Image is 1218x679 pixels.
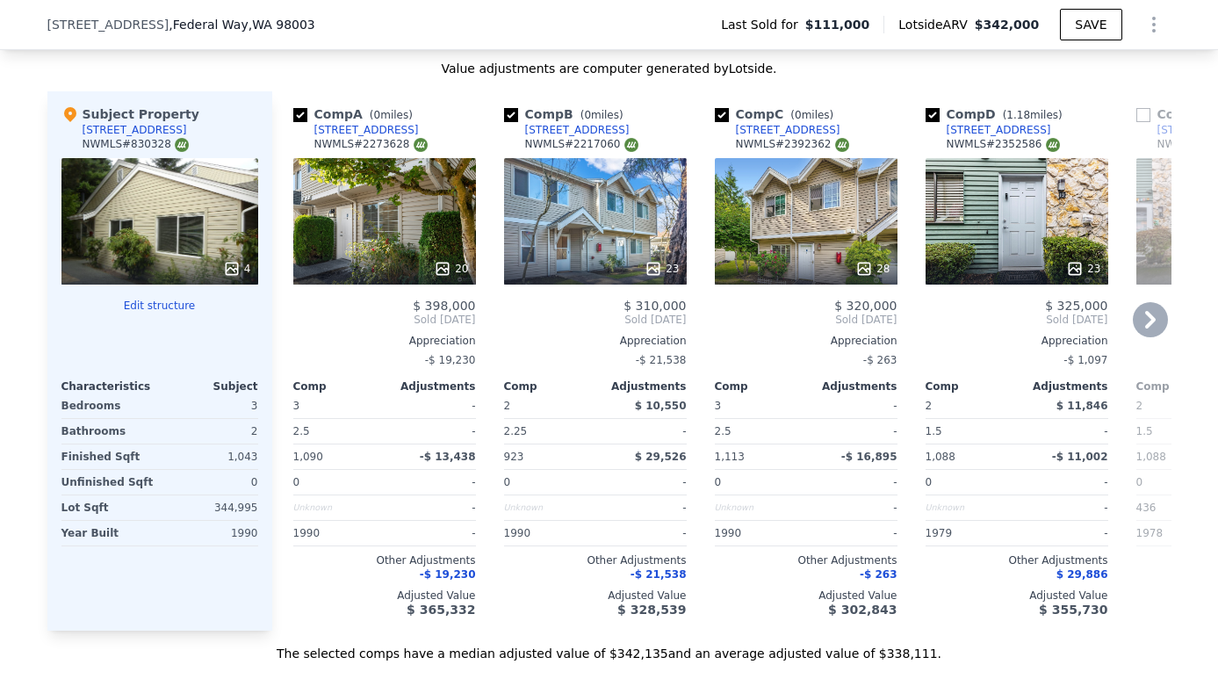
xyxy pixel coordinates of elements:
[636,354,687,366] span: -$ 21,538
[1060,9,1121,40] button: SAVE
[293,521,381,545] div: 1990
[736,123,840,137] div: [STREET_ADDRESS]
[61,105,199,123] div: Subject Property
[715,123,840,137] a: [STREET_ADDRESS]
[504,105,631,123] div: Comp B
[617,603,686,617] span: $ 328,539
[293,400,300,412] span: 3
[898,16,974,33] span: Lotside ARV
[947,137,1060,152] div: NWMLS # 2352586
[504,379,595,394] div: Comp
[163,419,258,444] div: 2
[363,109,420,121] span: ( miles)
[860,568,897,581] span: -$ 263
[926,476,933,488] span: 0
[223,260,251,278] div: 4
[828,603,897,617] span: $ 302,843
[385,379,476,394] div: Adjustments
[715,589,897,603] div: Adjusted Value
[1006,109,1030,121] span: 1.18
[736,137,849,152] div: NWMLS # 2392362
[926,451,955,463] span: 1,088
[715,521,803,545] div: 1990
[525,137,638,152] div: NWMLS # 2217060
[293,334,476,348] div: Appreciation
[926,495,1013,520] div: Unknown
[810,470,897,495] div: -
[293,495,381,520] div: Unknown
[810,521,897,545] div: -
[855,260,890,278] div: 28
[314,123,419,137] div: [STREET_ADDRESS]
[388,419,476,444] div: -
[810,495,897,520] div: -
[61,394,156,418] div: Bedrooms
[599,521,687,545] div: -
[374,109,381,121] span: 0
[721,16,805,33] span: Last Sold for
[1136,7,1171,42] button: Show Options
[1136,400,1143,412] span: 2
[388,394,476,418] div: -
[863,354,897,366] span: -$ 263
[926,553,1108,567] div: Other Adjustments
[573,109,631,121] span: ( miles)
[715,313,897,327] span: Sold [DATE]
[420,451,476,463] span: -$ 13,438
[1063,354,1107,366] span: -$ 1,097
[1136,451,1166,463] span: 1,088
[947,123,1051,137] div: [STREET_ADDRESS]
[504,451,524,463] span: 923
[835,138,849,152] img: NWMLS Logo
[926,313,1108,327] span: Sold [DATE]
[926,334,1108,348] div: Appreciation
[1020,495,1108,520] div: -
[293,123,419,137] a: [STREET_ADDRESS]
[293,476,300,488] span: 0
[1056,400,1108,412] span: $ 11,846
[504,334,687,348] div: Appreciation
[413,299,475,313] span: $ 398,000
[834,299,897,313] span: $ 320,000
[1045,299,1107,313] span: $ 325,000
[163,495,258,520] div: 344,995
[1039,603,1107,617] span: $ 355,730
[599,495,687,520] div: -
[1136,502,1157,514] span: 436
[715,379,806,394] div: Comp
[504,476,511,488] span: 0
[504,521,592,545] div: 1990
[160,379,258,394] div: Subject
[293,379,385,394] div: Comp
[61,379,160,394] div: Characteristics
[420,568,476,581] span: -$ 19,230
[926,419,1013,444] div: 1.5
[810,419,897,444] div: -
[715,334,897,348] div: Appreciation
[525,123,630,137] div: [STREET_ADDRESS]
[926,123,1051,137] a: [STREET_ADDRESS]
[47,16,169,33] span: [STREET_ADDRESS]
[715,400,722,412] span: 3
[715,451,745,463] span: 1,113
[504,589,687,603] div: Adjusted Value
[1066,260,1100,278] div: 23
[1017,379,1108,394] div: Adjustments
[61,521,156,545] div: Year Built
[414,138,428,152] img: NWMLS Logo
[715,105,841,123] div: Comp C
[163,394,258,418] div: 3
[584,109,591,121] span: 0
[645,260,679,278] div: 23
[926,521,1013,545] div: 1979
[388,470,476,495] div: -
[599,419,687,444] div: -
[425,354,476,366] span: -$ 19,230
[599,470,687,495] div: -
[504,495,592,520] div: Unknown
[1020,521,1108,545] div: -
[975,18,1040,32] span: $342,000
[434,260,468,278] div: 20
[926,400,933,412] span: 2
[631,568,687,581] span: -$ 21,538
